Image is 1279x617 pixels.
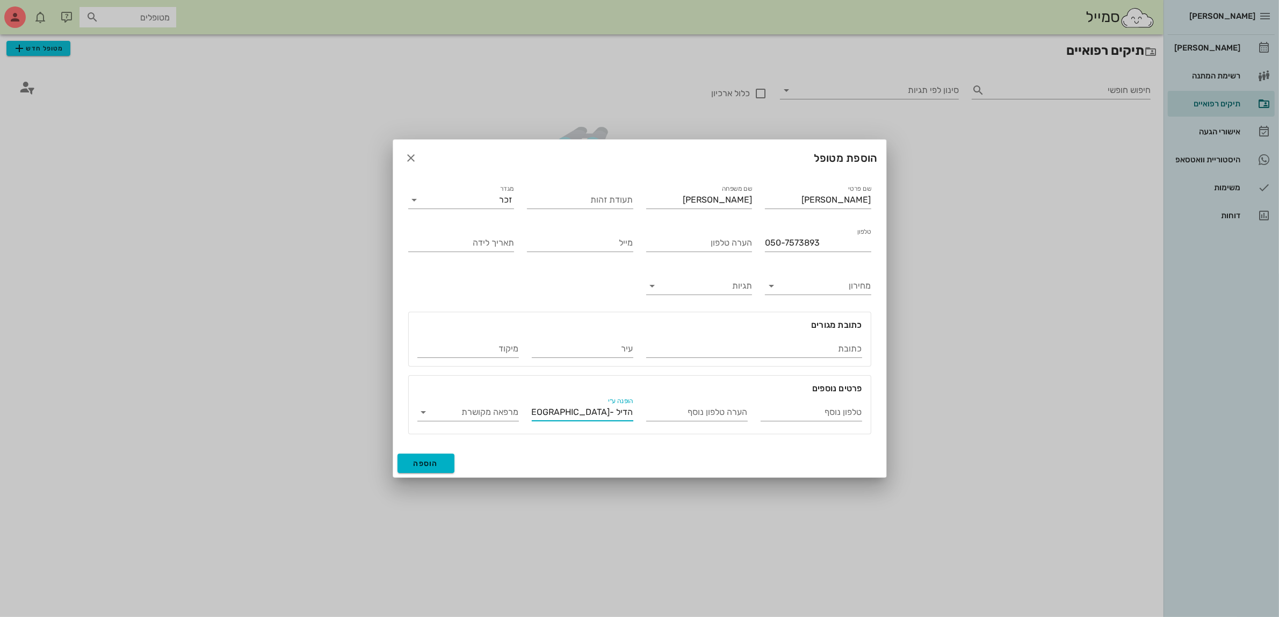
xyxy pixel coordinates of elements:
[848,185,871,193] label: שם פרטי
[857,228,871,236] label: טלפון
[499,195,512,205] div: זכר
[409,376,871,395] div: פרטים נוספים
[722,185,752,193] label: שם משפחה
[608,397,633,405] label: הופנה ע״י
[500,185,514,193] label: מגדר
[409,312,871,332] div: כתובת מגורים
[646,277,753,295] div: תגיות
[398,454,455,473] button: הוספה
[393,140,886,176] div: הוספת מטופל
[765,277,871,295] div: מחירון
[408,191,515,209] div: מגדרזכר
[414,459,439,468] span: הוספה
